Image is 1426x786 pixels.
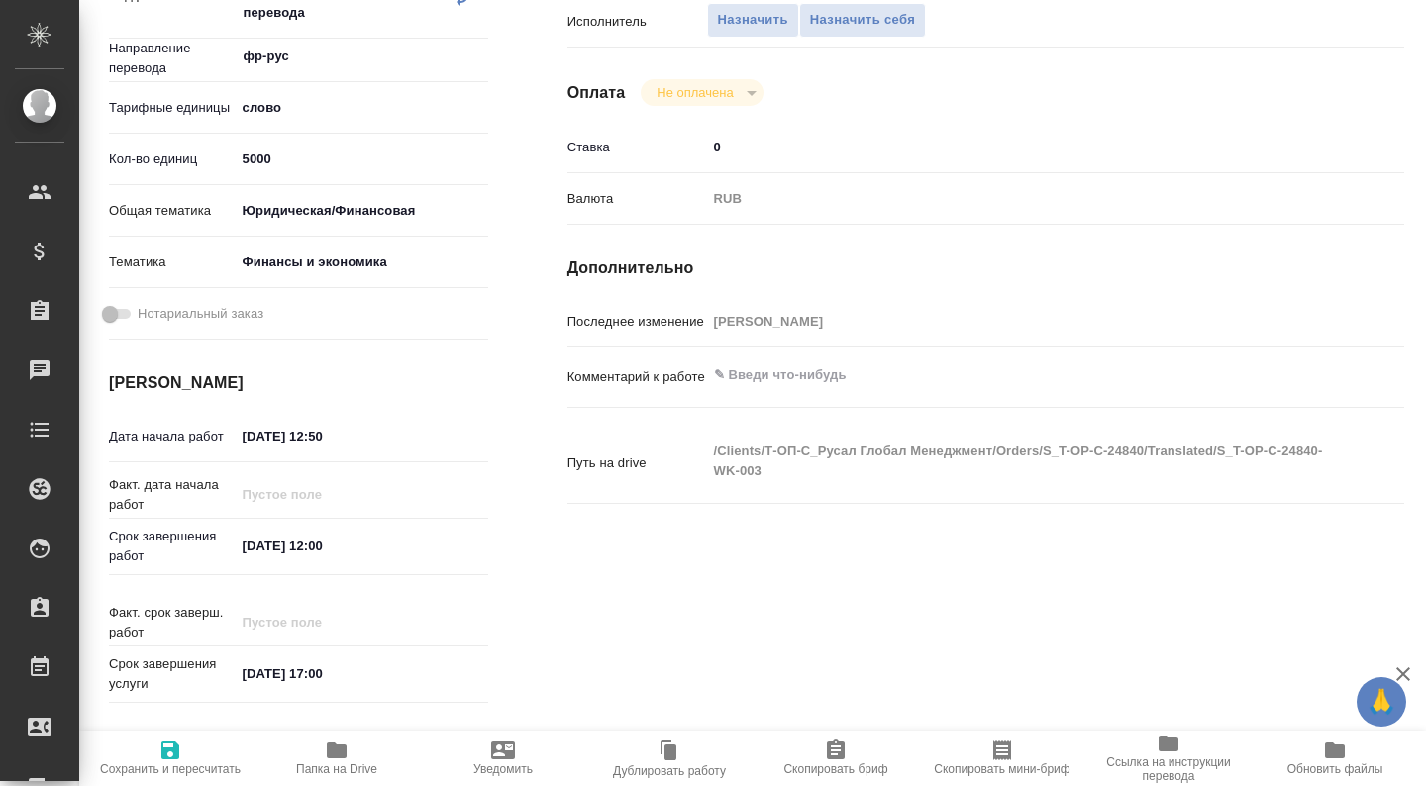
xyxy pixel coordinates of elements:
input: ✎ Введи что-нибудь [236,145,488,173]
div: Юридическая/Финансовая [236,194,488,228]
button: Дублировать работу [586,731,753,786]
button: Ссылка на инструкции перевода [1085,731,1252,786]
p: Общая тематика [109,201,236,221]
input: Пустое поле [236,480,409,509]
input: Пустое поле [236,608,409,637]
span: 🙏 [1365,681,1398,723]
p: Последнее изменение [567,312,707,332]
input: ✎ Введи что-нибудь [236,659,409,688]
button: Скопировать мини-бриф [919,731,1085,786]
span: Уведомить [473,762,533,776]
input: ✎ Введи что-нибудь [707,133,1335,161]
button: Open [477,54,481,58]
p: Факт. дата начала работ [109,475,236,515]
p: Дата начала работ [109,427,236,446]
button: Уведомить [420,731,586,786]
h4: Дополнительно [567,256,1404,280]
input: ✎ Введи что-нибудь [236,422,409,450]
button: Папка на Drive [254,731,420,786]
h4: [PERSON_NAME] [109,371,488,395]
p: Кол-во единиц [109,149,236,169]
p: Тарифные единицы [109,98,236,118]
span: Назначить [718,9,788,32]
button: Назначить себя [799,3,926,38]
button: Скопировать бриф [753,731,919,786]
button: 🙏 [1357,677,1406,727]
span: Назначить себя [810,9,915,32]
button: Обновить файлы [1252,731,1418,786]
span: Сохранить и пересчитать [100,762,241,776]
div: слово [236,91,488,125]
button: Назначить [707,3,799,38]
span: Скопировать бриф [783,762,887,776]
span: Дублировать работу [613,764,726,778]
p: Валюта [567,189,707,209]
p: Направление перевода [109,39,236,78]
p: Комментарий к работе [567,367,707,387]
button: Не оплачена [651,84,739,101]
span: Обновить файлы [1287,762,1383,776]
span: Скопировать мини-бриф [934,762,1069,776]
p: Срок завершения услуги [109,654,236,694]
span: Папка на Drive [296,762,377,776]
div: RUB [707,182,1335,216]
p: Срок завершения работ [109,527,236,566]
p: Факт. срок заверш. работ [109,603,236,642]
p: Исполнитель [567,12,707,32]
div: Не оплачена [641,79,763,106]
p: Путь на drive [567,453,707,473]
input: Пустое поле [707,307,1335,336]
textarea: /Clients/Т-ОП-С_Русал Глобал Менеджмент/Orders/S_T-OP-C-24840/Translated/S_T-OP-C-24840-WK-003 [707,435,1335,488]
button: Сохранить и пересчитать [87,731,254,786]
span: Ссылка на инструкции перевода [1097,755,1240,783]
p: Тематика [109,252,236,272]
p: Ставка [567,138,707,157]
input: ✎ Введи что-нибудь [236,532,409,560]
div: Финансы и экономика [236,246,488,279]
span: Нотариальный заказ [138,304,263,324]
h4: Оплата [567,81,626,105]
